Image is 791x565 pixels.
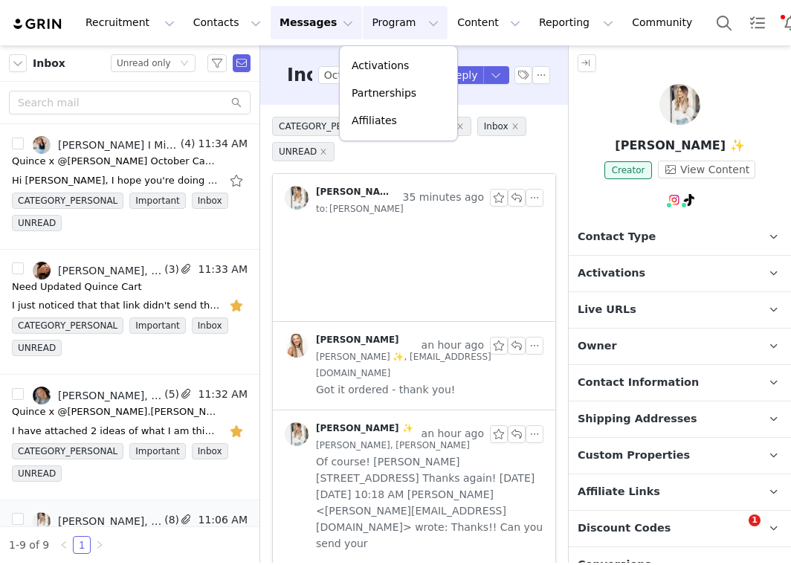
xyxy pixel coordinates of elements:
[12,154,220,169] div: Quince x @brennanovello October Campaign!
[59,540,68,549] i: icon: left
[129,317,186,334] span: Important
[272,117,396,136] span: CATEGORY_PERSONAL
[33,136,178,154] a: [PERSON_NAME] I Midsize Style I Size 10-14 Fashion Inspo, [PERSON_NAME]
[285,422,309,446] img: 3485318a-5582-4b9b-b67f-d82bb3a14a45.jpg
[33,387,51,404] img: 0c59dbc0-1fb0-45bd-bb7f-df5b68693daa.jpg
[33,512,51,530] img: 3485318a-5582-4b9b-b67f-d82bb3a14a45.jpg
[422,337,484,355] span: an hour ago
[578,448,690,464] span: Custom Properties
[443,66,484,84] button: Reply
[623,6,708,39] a: Community
[33,387,161,404] a: [PERSON_NAME], [PERSON_NAME], [PERSON_NAME]
[285,186,397,210] a: [PERSON_NAME] ✨
[578,375,699,391] span: Contact Information
[604,161,653,179] span: Creator
[180,59,189,69] i: icon: down
[316,349,543,381] span: [PERSON_NAME] ✨, [EMAIL_ADDRESS][DOMAIN_NAME]
[569,137,791,155] p: [PERSON_NAME] ✨
[316,186,397,198] div: [PERSON_NAME] ✨
[285,334,399,358] a: [PERSON_NAME]
[456,123,464,130] i: icon: close
[129,443,186,459] span: Important
[273,322,555,410] div: [PERSON_NAME] an hour ago[PERSON_NAME] ✨, [EMAIL_ADDRESS][DOMAIN_NAME] Got it ordered - thank you!
[196,136,248,154] span: 11:34 AM
[12,215,62,231] span: UNREAD
[316,453,543,552] span: Of course! [PERSON_NAME] [STREET_ADDRESS] Thanks again! [DATE][DATE] 10:18 AM [PERSON_NAME] <[PER...
[578,265,645,282] span: Activations
[12,173,220,188] div: Hi Lily, I hope you're doing well, and thank you so much for thinking of me for this partnership....
[161,262,179,277] span: (3)
[12,298,220,313] div: I just noticed that that link didn't send the cart either. Maybe this is what happened the first ...
[578,302,636,318] span: Live URLs
[285,422,413,446] a: [PERSON_NAME] ✨
[58,515,161,527] div: [PERSON_NAME], [PERSON_NAME]
[178,136,196,152] span: (4)
[12,317,123,334] span: CATEGORY_PERSONAL
[352,113,397,129] p: Affiliates
[91,536,109,554] li: Next Page
[578,484,660,500] span: Affiliate Links
[273,174,555,229] div: [PERSON_NAME] ✨ 35 minutes agoto:[PERSON_NAME]
[196,387,248,404] span: 11:32 AM
[161,512,179,528] span: (8)
[33,512,161,530] a: [PERSON_NAME], [PERSON_NAME]
[324,67,419,83] div: Oct - Gifted - Apparel - TT
[12,424,220,439] div: I have attached 2 ideas of what I am thinking for this. On Tue, Sep 30, 2025 at 11:12 AM Kate Yea...
[12,193,123,209] span: CATEGORY_PERSONAL
[285,334,309,358] img: 22808846-06dd-4d6e-a5f5-c90265dabeaf.jpg
[316,334,399,346] div: [PERSON_NAME]
[55,536,73,554] li: Previous Page
[58,390,161,401] div: [PERSON_NAME], [PERSON_NAME], [PERSON_NAME]
[9,91,251,114] input: Search mail
[578,338,617,355] span: Owner
[741,6,774,39] a: Tasks
[352,58,409,74] p: Activations
[77,6,184,39] button: Recruitment
[578,411,697,427] span: Shipping Addresses
[161,387,179,402] span: (5)
[316,381,455,398] span: Got it ordered - thank you!
[58,139,178,151] div: [PERSON_NAME] I Midsize Style I Size 10-14 Fashion Inspo, [PERSON_NAME]
[448,6,529,39] button: Content
[192,443,228,459] span: Inbox
[363,6,448,39] button: Program
[184,6,270,39] button: Contacts
[273,410,555,564] div: [PERSON_NAME] ✨ an hour ago[PERSON_NAME], [PERSON_NAME] Of course! [PERSON_NAME] [STREET_ADDRESS]...
[749,514,761,526] span: 1
[668,194,680,206] img: instagram.svg
[287,62,460,88] h3: Incorrect Cart url
[285,186,309,210] img: 3485318a-5582-4b9b-b67f-d82bb3a14a45.jpg
[658,161,755,178] button: View Content
[33,262,51,280] img: a2c79fce-4938-47e3-9887-1d9c3f9465d7.jpg
[12,443,123,459] span: CATEGORY_PERSONAL
[659,84,700,125] img: Amanda ✨
[12,280,142,294] div: Need Updated Quince Cart
[73,536,91,554] li: 1
[231,97,242,108] i: icon: search
[33,56,65,71] span: Inbox
[708,6,740,39] button: Search
[403,189,484,207] span: 35 minutes ago
[58,265,161,277] div: [PERSON_NAME], [PERSON_NAME], [PERSON_NAME]
[117,55,171,71] div: Unread only
[192,317,228,334] span: Inbox
[233,54,251,72] span: Send Email
[511,123,519,130] i: icon: close
[129,193,186,209] span: Important
[9,536,49,554] li: 1-9 of 9
[271,6,362,39] button: Messages
[272,142,335,161] span: UNREAD
[530,6,622,39] button: Reporting
[718,514,754,550] iframe: Intercom live chat
[477,117,526,136] span: Inbox
[192,193,228,209] span: Inbox
[12,465,62,482] span: UNREAD
[578,229,656,245] span: Contact Type
[196,512,248,530] span: 11:06 AM
[352,85,416,101] p: Partnerships
[74,537,90,553] a: 1
[12,340,62,356] span: UNREAD
[12,17,64,31] img: grin logo
[196,262,248,280] span: 11:33 AM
